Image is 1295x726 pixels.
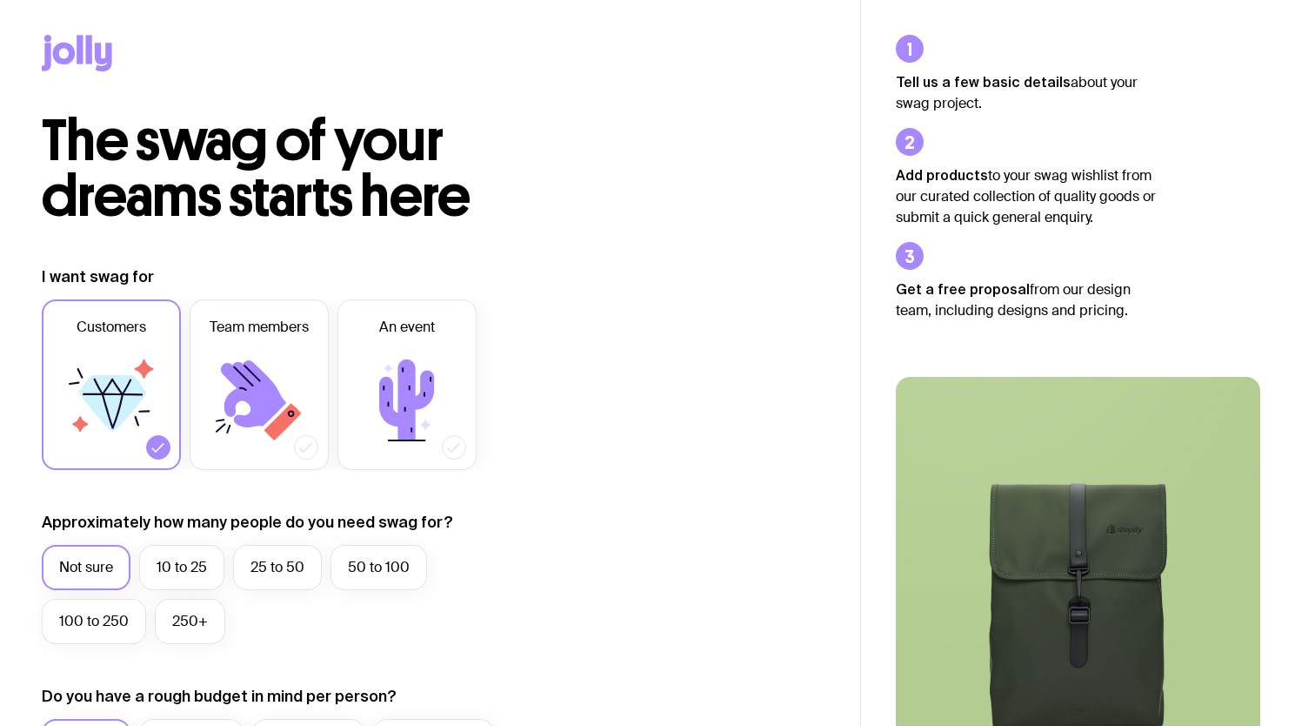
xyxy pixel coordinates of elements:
span: Team members [210,317,309,338]
strong: Get a free proposal [896,281,1030,297]
label: I want swag for [42,266,154,287]
strong: Tell us a few basic details [896,74,1071,90]
p: from our design team, including designs and pricing. [896,279,1157,321]
label: 50 to 100 [330,545,427,590]
label: Approximately how many people do you need swag for? [42,512,453,533]
label: Not sure [42,545,130,590]
label: 25 to 50 [233,545,322,590]
span: An event [379,317,435,338]
span: The swag of your dreams starts here [42,106,471,231]
strong: Add products [896,167,988,183]
label: 10 to 25 [139,545,224,590]
label: Do you have a rough budget in mind per person? [42,686,397,707]
span: Customers [77,317,146,338]
label: 250+ [155,599,225,644]
p: to your swag wishlist from our curated collection of quality goods or submit a quick general enqu... [896,165,1157,228]
label: 100 to 250 [42,599,146,644]
p: about your swag project. [896,71,1157,114]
